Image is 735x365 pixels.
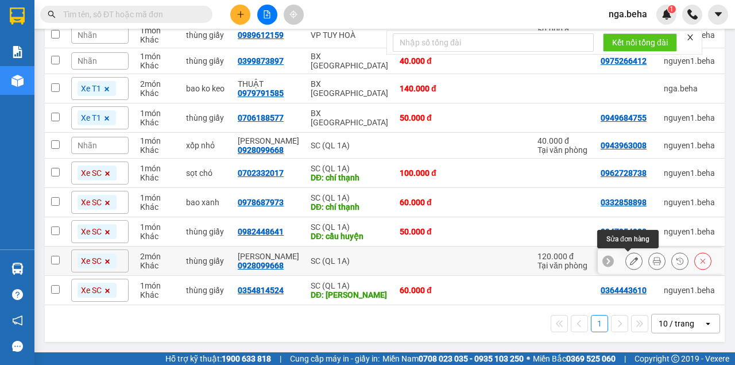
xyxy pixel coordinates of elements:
div: VP TUY HOÀ [311,30,388,40]
div: DĐ: chí thạnh [311,173,388,182]
div: SC (QL 1A) [311,164,388,173]
span: Xe SC [81,168,102,178]
span: Hỗ trợ kỹ thuật: [165,352,271,365]
div: 0975266412 [601,56,647,66]
div: Sửa đơn hàng [597,230,659,248]
button: aim [284,5,304,25]
button: 1 [591,315,608,332]
div: DĐ: cầu huyện [311,232,388,241]
div: kim anh [238,136,299,145]
div: 10 / trang [659,318,694,329]
span: Xe SC [81,226,102,237]
span: Nhãn [78,141,97,150]
div: nguyen1.beha [664,56,715,66]
div: nguyen1.beha [664,198,715,207]
span: Xe SC [81,285,102,295]
div: 0989612159 [238,30,284,40]
span: ⚪️ [527,356,530,361]
div: sọt chó [186,168,226,178]
div: 40.000 đ [537,136,589,145]
span: Nhãn [78,56,97,66]
span: Xe T1 [81,83,101,94]
input: Tìm tên, số ĐT hoặc mã đơn [63,8,199,21]
div: 0982448641 [238,227,284,236]
img: solution-icon [11,46,24,58]
div: Khác [140,145,175,155]
div: 0928099668 [238,145,284,155]
div: 0332858898 [601,198,647,207]
button: caret-down [708,5,728,25]
div: thùng giấy [186,286,226,295]
span: question-circle [12,289,23,300]
div: 50.000 đ [400,113,457,122]
div: 0947954988 [601,227,647,236]
sup: 1 [668,5,676,13]
div: 50.000 đ [400,227,457,236]
div: Khác [140,261,175,270]
span: notification [12,315,23,326]
strong: 1900 633 818 [222,354,271,363]
svg: open [703,319,713,328]
div: Khác [140,35,175,44]
span: Nhãn [78,30,97,40]
img: warehouse-icon [11,75,24,87]
button: plus [230,5,250,25]
div: 120.000 đ [537,252,589,261]
button: file-add [257,5,277,25]
div: Sửa đơn hàng [625,252,643,270]
div: SC (QL 1A) [311,141,388,150]
div: 60.000 đ [400,286,457,295]
div: BX [GEOGRAPHIC_DATA] [311,79,388,98]
div: Khác [140,290,175,299]
div: 100.000 đ [400,168,457,178]
span: aim [289,10,297,18]
div: 0706188577 [238,113,284,122]
div: thùng giấy [186,113,226,122]
img: warehouse-icon [11,263,24,275]
span: copyright [671,355,679,363]
div: 1 món [140,26,175,35]
span: Miền Bắc [533,352,616,365]
div: thùng giấy [186,56,226,66]
div: 140.000 đ [400,84,457,93]
span: Xe T1 [81,113,101,123]
div: Tại văn phòng [537,145,589,155]
div: 0979791585 [238,89,284,98]
div: 1 món [140,109,175,118]
span: | [624,352,626,365]
div: Khác [140,61,175,70]
button: Kết nối tổng đài [603,33,677,52]
div: SC (QL 1A) [311,222,388,232]
input: Nhập số tổng đài [393,33,594,52]
div: xốp nhỏ [186,141,226,150]
div: DĐ: chí thạnh [311,202,388,212]
strong: 0369 525 060 [566,354,616,363]
div: 1 món [140,193,175,202]
div: 1 món [140,281,175,290]
div: Khác [140,118,175,127]
div: thùng giấy [186,30,226,40]
span: nga.beha [599,7,656,21]
div: 60.000 đ [400,198,457,207]
div: 1 món [140,164,175,173]
span: Xe SC [81,256,102,266]
span: message [12,341,23,352]
span: file-add [263,10,271,18]
span: Cung cấp máy in - giấy in: [290,352,380,365]
div: thùng giấy [186,256,226,266]
div: bao xanh [186,198,226,207]
img: phone-icon [687,9,698,20]
div: SC (QL 1A) [311,193,388,202]
div: 1 món [140,136,175,145]
div: SC (QL 1A) [311,256,388,266]
div: thùng giấy [186,227,226,236]
div: nguyen1.beha [664,286,715,295]
div: 1 món [140,222,175,232]
div: 2 món [140,79,175,89]
span: Kết nối tổng đài [612,36,668,49]
strong: 0708 023 035 - 0935 103 250 [419,354,524,363]
span: Xe SC [81,197,102,208]
img: icon-new-feature [661,9,672,20]
div: nguyen1.beha [664,113,715,122]
div: nguyen1.beha [664,227,715,236]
